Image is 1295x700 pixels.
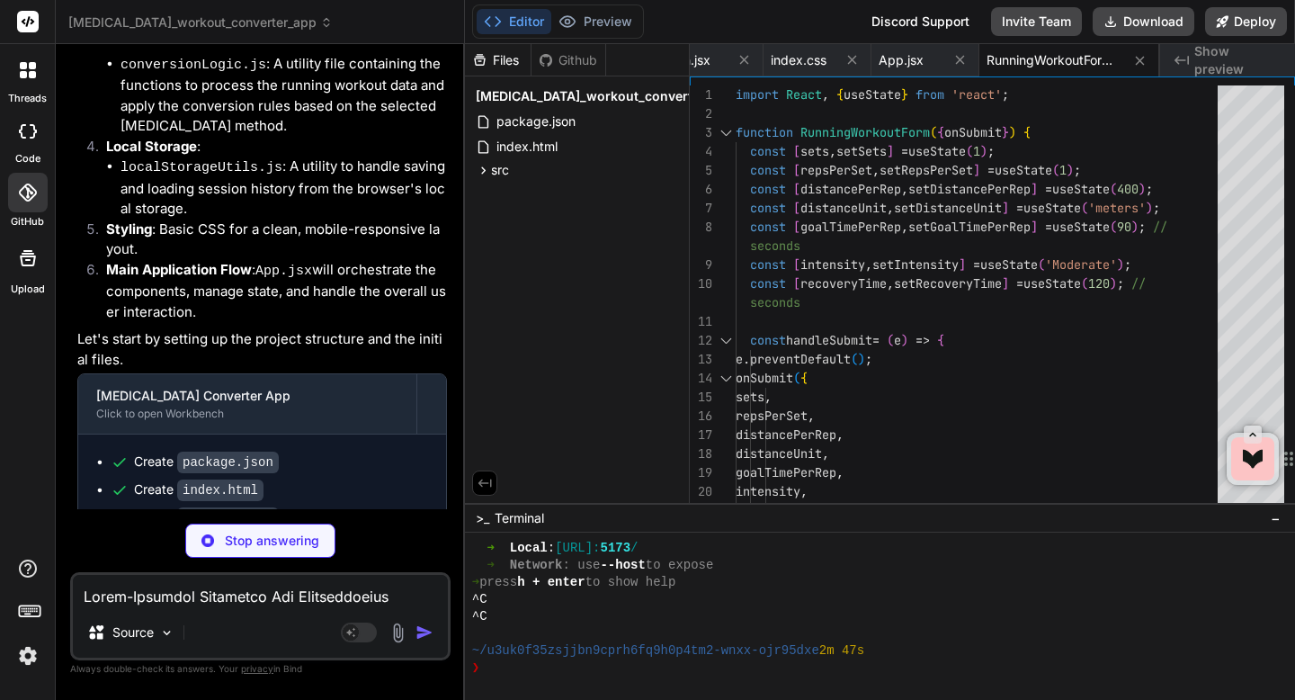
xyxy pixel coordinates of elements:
[786,86,822,103] span: React
[1139,219,1146,235] span: ;
[472,591,487,608] span: ^C
[96,407,398,421] div: Click to open Workbench
[1081,200,1088,216] span: (
[937,124,944,140] span: {
[8,91,47,106] label: threads
[690,104,712,123] div: 2
[134,508,279,527] div: Create
[510,557,563,574] span: Network
[800,275,887,292] span: recoveryTime
[894,332,901,348] span: e
[973,143,980,159] span: 1
[872,162,880,178] span: ,
[822,86,829,103] span: ,
[800,200,887,216] span: distanceUnit
[1139,181,1146,197] span: )
[487,557,495,574] span: ➜
[995,162,1052,178] span: useState
[1267,504,1284,533] button: −
[1052,181,1110,197] span: useState
[472,574,479,591] span: ➜
[1153,200,1160,216] span: ;
[92,260,447,323] li: : will orchestrate the components, manage state, and handle the overall user interaction.
[851,351,858,367] span: (
[177,507,279,529] code: src/main.jsx
[159,625,174,641] img: Pick Models
[736,86,779,103] span: import
[973,256,980,273] span: =
[764,389,772,405] span: ,
[690,199,712,218] div: 7
[690,142,712,161] div: 4
[1045,256,1117,273] span: 'Moderate'
[78,374,416,434] button: [MEDICAL_DATA] Converter AppClick to open Workbench
[121,58,266,73] code: conversionLogic.js
[987,51,1121,69] span: RunningWorkoutForm.jsx
[750,275,786,292] span: const
[836,426,844,443] span: ,
[255,264,312,279] code: App.jsx
[973,162,980,178] span: ]
[915,332,930,348] span: =>
[77,329,447,370] p: Let's start by setting up the project structure and the initial files.
[865,351,872,367] span: ;
[793,162,800,178] span: [
[1146,200,1153,216] span: )
[750,294,800,310] span: seconds
[225,532,319,550] p: Stop answering
[690,161,712,180] div: 5
[11,214,44,229] label: GitHub
[465,51,531,69] div: Files
[630,540,638,557] span: /
[991,7,1082,36] button: Invite Team
[800,256,865,273] span: intensity
[901,332,908,348] span: )
[894,275,1002,292] span: setRecoveryTime
[495,111,577,132] span: package.json
[690,256,712,274] div: 9
[966,143,973,159] span: (
[786,332,872,348] span: handleSubmit
[68,13,333,31] span: [MEDICAL_DATA]_workout_converter_app
[134,453,279,471] div: Create
[1031,219,1038,235] span: ]
[736,502,822,518] span: recoveryTime
[937,332,944,348] span: {
[836,464,844,480] span: ,
[15,151,40,166] label: code
[600,540,630,557] span: 5173
[690,180,712,199] div: 6
[736,370,793,386] span: onSubmit
[1002,200,1009,216] span: ]
[736,408,808,424] span: repsPerSet
[800,181,901,197] span: distancePerRep
[736,464,836,480] span: goalTimePerRep
[750,181,786,197] span: const
[829,143,836,159] span: ,
[517,574,585,591] span: h + enter
[690,407,712,426] div: 16
[951,86,1002,103] span: 'react'
[1016,275,1023,292] span: =
[793,256,800,273] span: [
[901,86,908,103] span: }
[836,86,844,103] span: {
[690,388,712,407] div: 15
[585,574,676,591] span: to show help
[1110,181,1117,197] span: (
[887,143,894,159] span: ]
[793,200,800,216] span: [
[531,51,605,69] div: Github
[1052,219,1110,235] span: useState
[106,261,252,278] strong: Main Application Flow
[1093,7,1194,36] button: Download
[908,181,1031,197] span: setDistancePerRep
[1016,200,1023,216] span: =
[887,200,894,216] span: ,
[477,9,551,34] button: Editor
[1002,86,1009,103] span: ;
[121,160,282,175] code: localStorageUtils.js
[736,389,764,405] span: sets
[487,540,495,557] span: ➜
[472,642,819,660] span: ~/u3uk0f35zsjjbn9cprh6fq9h0p4tm2-wnxx-ojr95dxe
